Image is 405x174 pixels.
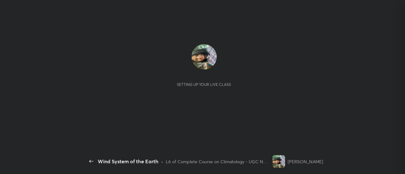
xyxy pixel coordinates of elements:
[272,155,285,168] img: 2534a1df85ac4c5ab70e39738227ca1b.jpg
[166,158,270,165] div: L6 of Complete Course on Climatology - UGC NET [DATE]
[161,158,163,165] div: •
[177,82,231,87] div: Setting up your live class
[191,44,217,69] img: 2534a1df85ac4c5ab70e39738227ca1b.jpg
[288,158,323,165] div: [PERSON_NAME]
[98,158,159,165] div: Wind System of the Earth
